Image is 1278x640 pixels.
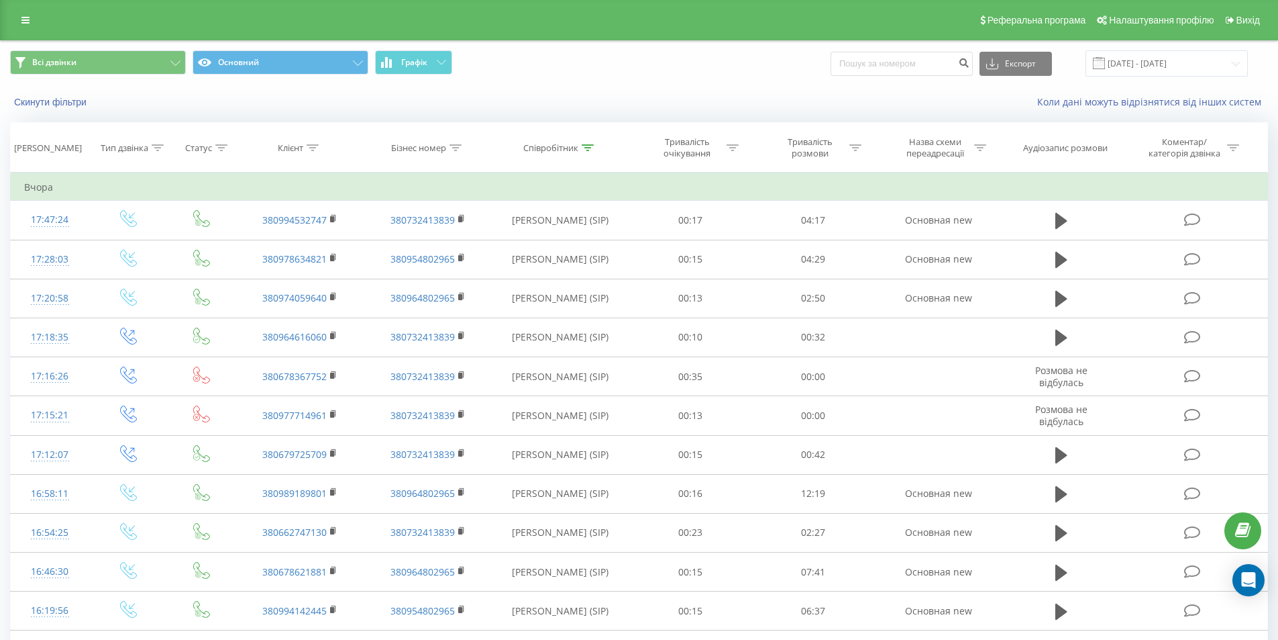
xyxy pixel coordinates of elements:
a: 380989189801 [262,487,327,500]
td: 00:15 [629,553,752,592]
div: 16:54:25 [24,520,76,546]
td: Основная new [874,201,1002,240]
td: 07:41 [752,553,875,592]
td: [PERSON_NAME] (SIP) [492,240,629,279]
td: 00:15 [629,435,752,474]
td: 00:35 [629,357,752,396]
a: 380964802965 [390,565,455,578]
td: 00:00 [752,357,875,396]
td: 00:13 [629,279,752,318]
td: 00:13 [629,396,752,435]
span: Графік [401,58,427,67]
a: 380732413839 [390,370,455,383]
div: 17:12:07 [24,442,76,468]
td: [PERSON_NAME] (SIP) [492,513,629,552]
a: 380678621881 [262,565,327,578]
div: 17:28:03 [24,246,76,273]
input: Пошук за номером [831,52,973,76]
div: 16:19:56 [24,598,76,624]
div: Тип дзвінка [101,142,148,154]
a: 380964802965 [390,487,455,500]
td: 04:17 [752,201,875,240]
span: Налаштування профілю [1109,15,1214,26]
td: 02:50 [752,279,875,318]
td: [PERSON_NAME] (SIP) [492,201,629,240]
div: Open Intercom Messenger [1232,564,1265,596]
a: 380994532747 [262,214,327,226]
td: 00:10 [629,318,752,357]
span: Розмова не відбулась [1035,403,1087,428]
td: 00:15 [629,592,752,631]
a: 380964802965 [390,291,455,304]
a: 380732413839 [390,214,455,226]
div: [PERSON_NAME] [14,142,82,154]
td: 00:17 [629,201,752,240]
td: [PERSON_NAME] (SIP) [492,474,629,513]
span: Всі дзвінки [32,57,76,68]
a: 380662747130 [262,526,327,539]
div: Тривалість розмови [774,136,846,159]
td: 00:16 [629,474,752,513]
a: 380974059640 [262,291,327,304]
td: [PERSON_NAME] (SIP) [492,318,629,357]
span: Реферальна програма [988,15,1086,26]
td: [PERSON_NAME] (SIP) [492,357,629,396]
td: 00:23 [629,513,752,552]
td: Вчора [11,174,1268,201]
td: 00:32 [752,318,875,357]
span: Розмова не відбулась [1035,364,1087,389]
a: 380732413839 [390,330,455,343]
td: [PERSON_NAME] (SIP) [492,396,629,435]
div: 17:15:21 [24,402,76,428]
td: 00:00 [752,396,875,435]
div: Коментар/категорія дзвінка [1145,136,1224,159]
a: 380678367752 [262,370,327,383]
td: [PERSON_NAME] (SIP) [492,279,629,318]
td: Основная new [874,553,1002,592]
a: 380964616060 [262,330,327,343]
a: 380679725709 [262,448,327,461]
a: 380954802965 [390,604,455,617]
a: 380732413839 [390,526,455,539]
td: [PERSON_NAME] (SIP) [492,435,629,474]
button: Основний [193,50,368,75]
div: 17:18:35 [24,324,76,351]
a: 380978634821 [262,253,327,265]
div: Назва схеми переадресації [899,136,971,159]
a: 380732413839 [390,448,455,461]
div: Клієнт [278,142,303,154]
td: Основная new [874,592,1002,631]
td: 00:42 [752,435,875,474]
td: [PERSON_NAME] (SIP) [492,592,629,631]
a: Коли дані можуть відрізнятися вiд інших систем [1037,95,1268,108]
button: Всі дзвінки [10,50,186,75]
a: 380732413839 [390,409,455,422]
td: 02:27 [752,513,875,552]
span: Вихід [1236,15,1260,26]
div: 16:46:30 [24,559,76,585]
a: 380977714961 [262,409,327,422]
div: Бізнес номер [391,142,446,154]
td: Основная new [874,474,1002,513]
div: Співробітник [523,142,578,154]
div: 16:58:11 [24,481,76,507]
td: 04:29 [752,240,875,279]
a: 380954802965 [390,253,455,265]
td: Основная new [874,279,1002,318]
div: Статус [185,142,212,154]
div: 17:16:26 [24,363,76,390]
button: Графік [375,50,452,75]
a: 380994142445 [262,604,327,617]
td: Основная new [874,240,1002,279]
button: Скинути фільтри [10,96,93,108]
div: 17:47:24 [24,207,76,233]
td: Основная new [874,513,1002,552]
div: 17:20:58 [24,285,76,312]
td: [PERSON_NAME] (SIP) [492,553,629,592]
button: Експорт [979,52,1052,76]
td: 12:19 [752,474,875,513]
div: Тривалість очікування [651,136,723,159]
div: Аудіозапис розмови [1023,142,1108,154]
td: 00:15 [629,240,752,279]
td: 06:37 [752,592,875,631]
